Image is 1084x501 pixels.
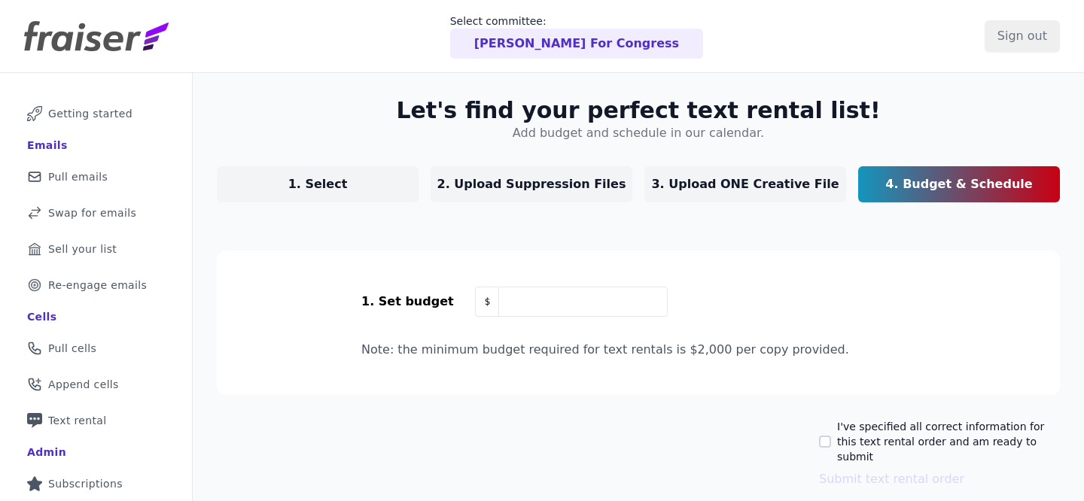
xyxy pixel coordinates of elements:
div: Admin [27,445,66,460]
span: Re-engage emails [48,278,147,293]
p: Select committee: [450,14,703,29]
a: Text rental [12,404,180,437]
a: Pull cells [12,332,180,365]
a: Subscriptions [12,467,180,500]
p: 4. Budget & Schedule [885,175,1032,193]
span: Sell your list [48,241,117,257]
span: Pull cells [48,341,96,356]
a: Swap for emails [12,196,180,229]
a: Re-engage emails [12,269,180,302]
a: 2. Upload Suppression Files [431,166,632,202]
p: [PERSON_NAME] For Congress [474,35,679,53]
img: Fraiser Logo [24,21,169,51]
a: 4. Budget & Schedule [858,166,1060,202]
a: 3. Upload ONE Creative File [644,166,846,202]
span: Append cells [48,377,119,392]
h2: Let's find your perfect text rental list! [396,97,880,124]
span: Getting started [48,106,132,121]
label: I've specified all correct information for this text rental order and am ready to submit [837,419,1060,464]
a: Getting started [12,97,180,130]
a: Append cells [12,368,180,401]
p: 2. Upload Suppression Files [437,175,626,193]
p: 3. Upload ONE Creative File [651,175,839,193]
span: 1. Set budget [361,294,454,308]
span: $ [475,287,500,317]
button: Submit text rental order [819,470,964,488]
span: Swap for emails [48,205,136,220]
input: Sign out [985,20,1060,52]
p: Note: the minimum budget required for text rentals is $2,000 per copy provided. [361,341,915,359]
a: Select committee: [PERSON_NAME] For Congress [450,14,703,59]
span: Text rental [48,413,107,428]
a: Sell your list [12,232,180,266]
a: 1. Select [217,166,419,202]
a: Pull emails [12,160,180,193]
span: Pull emails [48,169,108,184]
div: Emails [27,138,68,153]
p: 1. Select [288,175,348,193]
h4: Add budget and schedule in our calendar. [513,124,764,142]
span: Subscriptions [48,476,123,491]
div: Cells [27,309,56,324]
